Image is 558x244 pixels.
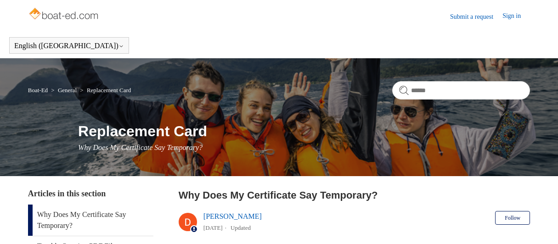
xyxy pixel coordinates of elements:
span: Articles in this section [28,189,106,198]
h2: Why Does My Certificate Say Temporary? [179,188,530,203]
a: Boat-Ed [28,87,48,94]
a: [PERSON_NAME] [203,212,262,220]
a: General [58,87,77,94]
div: Live chat [534,220,558,244]
li: General [49,87,78,94]
a: Why Does My Certificate Say Temporary? [28,205,153,236]
a: Replacement Card [87,87,131,94]
button: English ([GEOGRAPHIC_DATA]) [14,42,124,50]
a: Sign in [502,11,530,22]
img: Boat-Ed Help Center home page [28,6,101,24]
time: 03/01/2024, 17:22 [203,224,223,231]
button: Follow Article [495,211,530,225]
li: Replacement Card [78,87,131,94]
input: Search [392,81,530,100]
li: Updated [231,224,251,231]
li: Boat-Ed [28,87,50,94]
h1: Replacement Card [78,120,530,142]
a: Submit a request [450,12,502,22]
span: Why Does My Certificate Say Temporary? [78,144,203,151]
